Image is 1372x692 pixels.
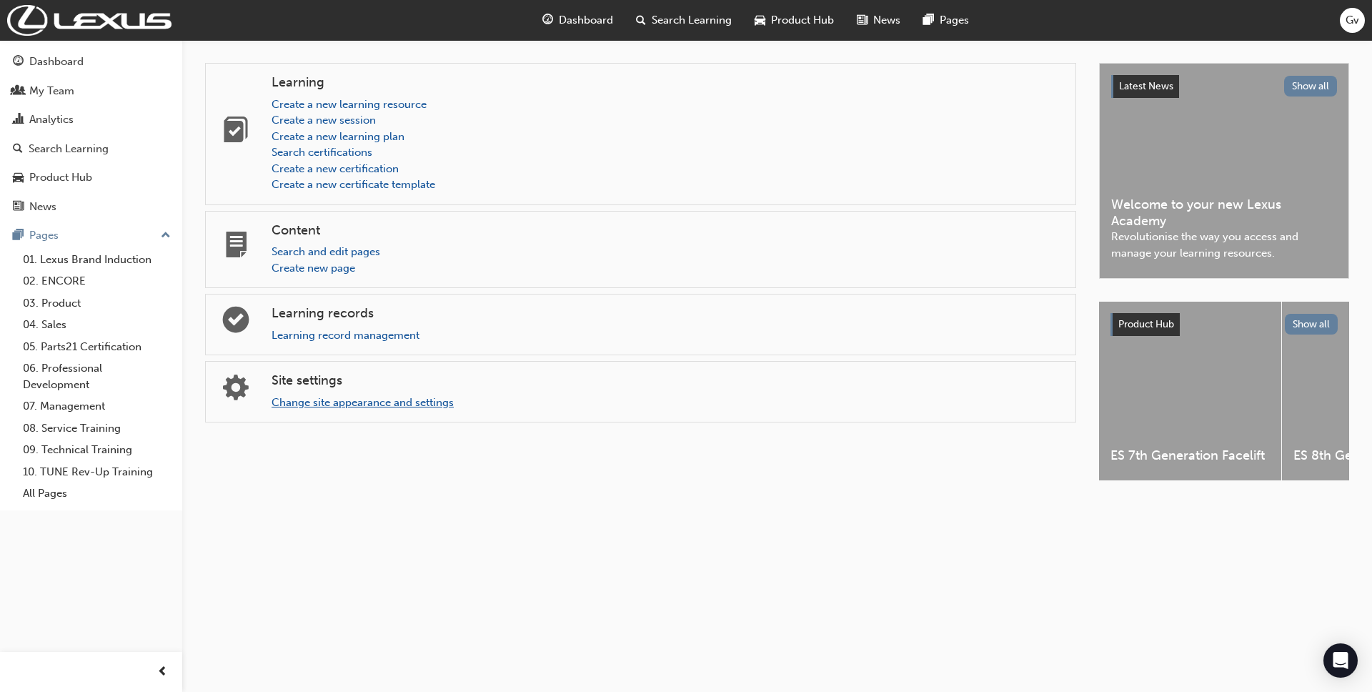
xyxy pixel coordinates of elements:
span: guage-icon [542,11,553,29]
span: pages-icon [923,11,934,29]
span: Product Hub [1118,318,1174,330]
a: ES 7th Generation Facelift [1099,302,1281,480]
div: Dashboard [29,54,84,70]
a: Product HubShow all [1110,313,1338,336]
div: Pages [29,227,59,244]
div: Product Hub [29,169,92,186]
a: 03. Product [17,292,177,315]
a: 05. Parts21 Certification [17,336,177,358]
span: Search Learning [652,12,732,29]
a: guage-iconDashboard [531,6,625,35]
span: ES 7th Generation Facelift [1110,448,1270,464]
span: news-icon [13,201,24,214]
a: 09. Technical Training [17,439,177,461]
a: car-iconProduct Hub [743,6,845,35]
span: News [873,12,900,29]
span: Product Hub [771,12,834,29]
span: up-icon [161,227,171,245]
a: Create new page [272,262,355,275]
a: All Pages [17,483,177,505]
a: news-iconNews [845,6,912,35]
span: Dashboard [559,12,613,29]
a: Dashboard [6,49,177,75]
a: Create a new learning resource [272,98,427,111]
a: Create a new certification [272,162,399,175]
button: Pages [6,222,177,249]
span: search-icon [13,143,23,156]
span: learningrecord-icon [223,308,249,339]
h4: Learning records [272,306,1064,322]
a: search-iconSearch Learning [625,6,743,35]
a: 06. Professional Development [17,357,177,395]
span: page-icon [223,233,249,264]
span: pages-icon [13,229,24,242]
a: 07. Management [17,395,177,417]
span: learning-icon [223,118,249,149]
span: Pages [940,12,969,29]
a: News [6,194,177,220]
span: people-icon [13,85,24,98]
a: Create a new learning plan [272,130,404,143]
button: Gv [1340,8,1365,33]
a: 08. Service Training [17,417,177,440]
span: news-icon [857,11,868,29]
a: 04. Sales [17,314,177,336]
a: Search and edit pages [272,245,380,258]
button: DashboardMy TeamAnalyticsSearch LearningProduct HubNews [6,46,177,222]
a: Search Learning [6,136,177,162]
span: search-icon [636,11,646,29]
div: My Team [29,83,74,99]
span: Gv [1346,12,1359,29]
a: Create a new session [272,114,376,127]
span: guage-icon [13,56,24,69]
h4: Content [272,223,1064,239]
a: Product Hub [6,164,177,191]
a: My Team [6,78,177,104]
a: 02. ENCORE [17,270,177,292]
button: Show all [1285,314,1338,335]
img: Trak [7,5,171,36]
button: Show all [1284,76,1338,97]
a: Latest NewsShow allWelcome to your new Lexus AcademyRevolutionise the way you access and manage y... [1099,63,1349,279]
div: Open Intercom Messenger [1323,643,1358,678]
a: 01. Lexus Brand Induction [17,249,177,271]
span: chart-icon [13,114,24,127]
span: prev-icon [157,663,168,681]
div: Analytics [29,112,74,128]
a: Latest NewsShow all [1111,75,1337,98]
a: pages-iconPages [912,6,980,35]
span: cogs-icon [223,376,249,407]
h4: Learning [272,75,1064,91]
a: Learning record management [272,329,419,342]
a: Analytics [6,107,177,133]
span: Welcome to your new Lexus Academy [1111,197,1337,229]
span: car-icon [755,11,765,29]
div: Search Learning [29,141,109,157]
h4: Site settings [272,373,1064,389]
span: car-icon [13,172,24,184]
a: 10. TUNE Rev-Up Training [17,461,177,483]
div: News [29,199,56,215]
a: Change site appearance and settings [272,396,454,409]
a: Search certifications [272,146,372,159]
span: Revolutionise the way you access and manage your learning resources. [1111,229,1337,261]
a: Create a new certificate template [272,178,435,191]
span: Latest News [1119,80,1173,92]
